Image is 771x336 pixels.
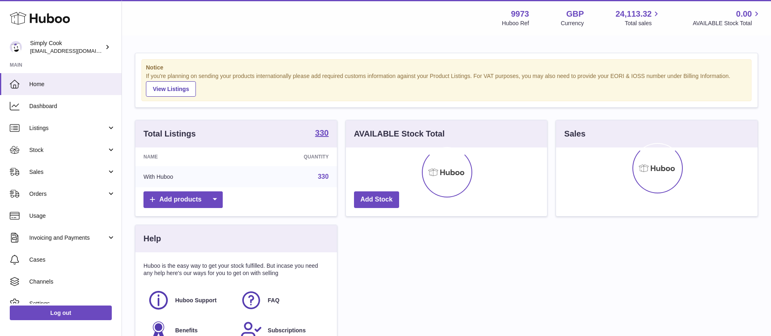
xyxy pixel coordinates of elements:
div: Huboo Ref [502,20,529,27]
a: 24,113.32 Total sales [615,9,661,27]
span: Huboo Support [175,297,217,304]
div: If you're planning on sending your products internationally please add required customs informati... [146,72,747,97]
span: Home [29,80,115,88]
a: Add Stock [354,191,399,208]
span: Total sales [625,20,661,27]
strong: Notice [146,64,747,72]
th: Name [135,147,241,166]
h3: Sales [564,128,585,139]
strong: 330 [315,129,328,137]
a: Log out [10,306,112,320]
span: 0.00 [736,9,752,20]
div: Simply Cook [30,39,103,55]
span: Channels [29,278,115,286]
td: With Huboo [135,166,241,187]
strong: GBP [566,9,584,20]
span: Listings [29,124,107,132]
strong: 9973 [511,9,529,20]
span: Orders [29,190,107,198]
span: 24,113.32 [615,9,652,20]
span: Subscriptions [268,327,306,334]
h3: AVAILABLE Stock Total [354,128,445,139]
div: Currency [561,20,584,27]
th: Quantity [241,147,337,166]
span: Cases [29,256,115,264]
span: Sales [29,168,107,176]
h3: Help [143,233,161,244]
a: Add products [143,191,223,208]
span: Invoicing and Payments [29,234,107,242]
span: FAQ [268,297,280,304]
a: FAQ [240,289,325,311]
span: AVAILABLE Stock Total [693,20,761,27]
a: 0.00 AVAILABLE Stock Total [693,9,761,27]
img: internalAdmin-9973@internal.huboo.com [10,41,22,53]
a: 330 [318,173,329,180]
span: Benefits [175,327,198,334]
a: 330 [315,129,328,139]
h3: Total Listings [143,128,196,139]
span: [EMAIL_ADDRESS][DOMAIN_NAME] [30,48,119,54]
p: Huboo is the easy way to get your stock fulfilled. But incase you need any help here's our ways f... [143,262,329,277]
span: Stock [29,146,107,154]
span: Usage [29,212,115,220]
a: Huboo Support [148,289,232,311]
span: Settings [29,300,115,308]
span: Dashboard [29,102,115,110]
a: View Listings [146,81,196,97]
